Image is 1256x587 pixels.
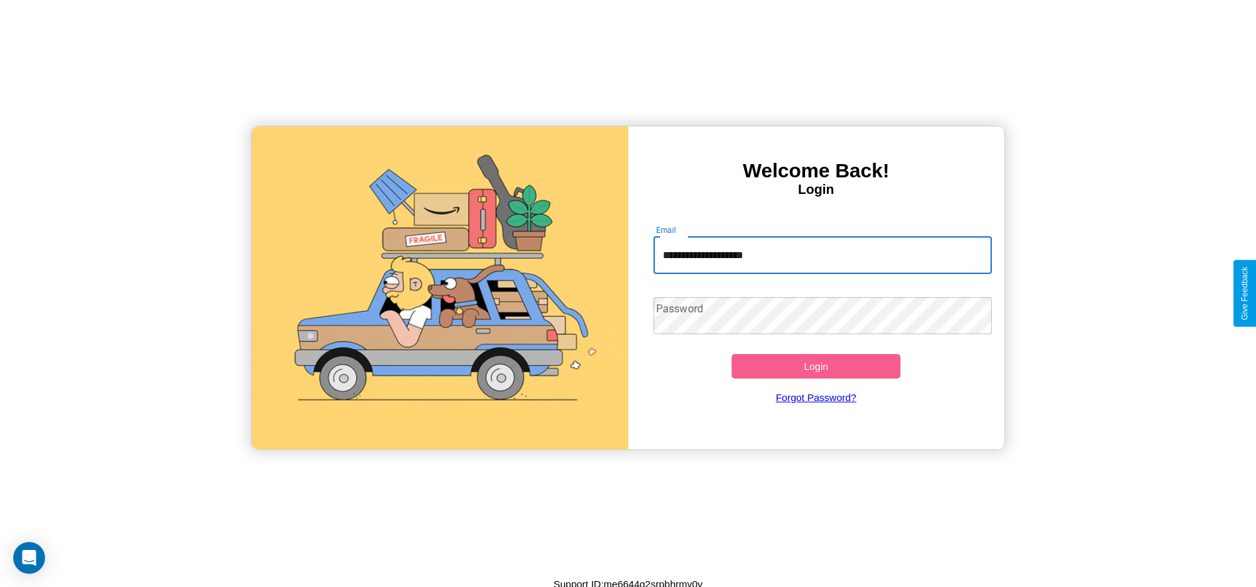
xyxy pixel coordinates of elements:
img: gif [252,126,628,449]
label: Email [656,224,677,236]
div: Give Feedback [1240,267,1249,320]
a: Forgot Password? [647,379,985,416]
h4: Login [628,182,1004,197]
h3: Welcome Back! [628,159,1004,182]
button: Login [732,354,901,379]
div: Open Intercom Messenger [13,542,45,574]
